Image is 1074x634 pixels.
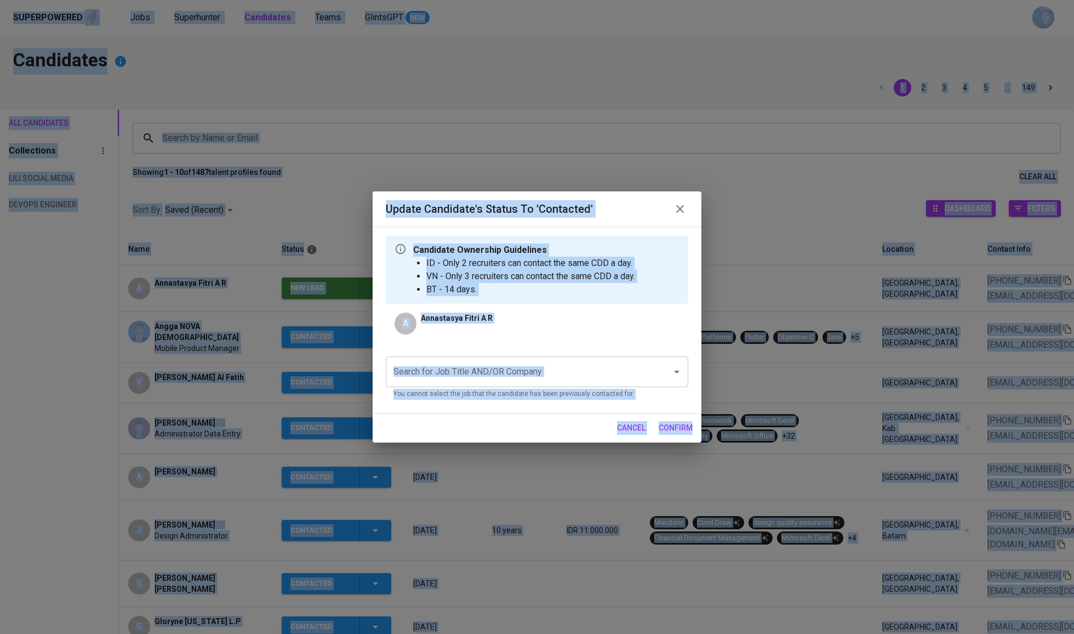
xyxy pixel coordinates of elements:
div: A [395,313,416,335]
p: You cannot select the job that the candidate has been previously contacted for. [393,389,681,400]
span: cancel [617,421,645,435]
li: BT - 14 days. [426,283,635,296]
h6: Update Candidate's Status to 'Contacted' [386,200,593,218]
button: confirm [654,418,697,438]
button: cancel [613,418,650,438]
button: Open [669,364,684,380]
p: Candidate Ownership Guidelines [413,244,635,257]
li: ID - Only 2 recruiters can contact the same CDD a day. [426,257,635,270]
span: confirm [659,421,693,435]
p: Annastasya Fitri A R [421,313,493,324]
li: VN - Only 3 recruiters can contact the same CDD a day. [426,270,635,283]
